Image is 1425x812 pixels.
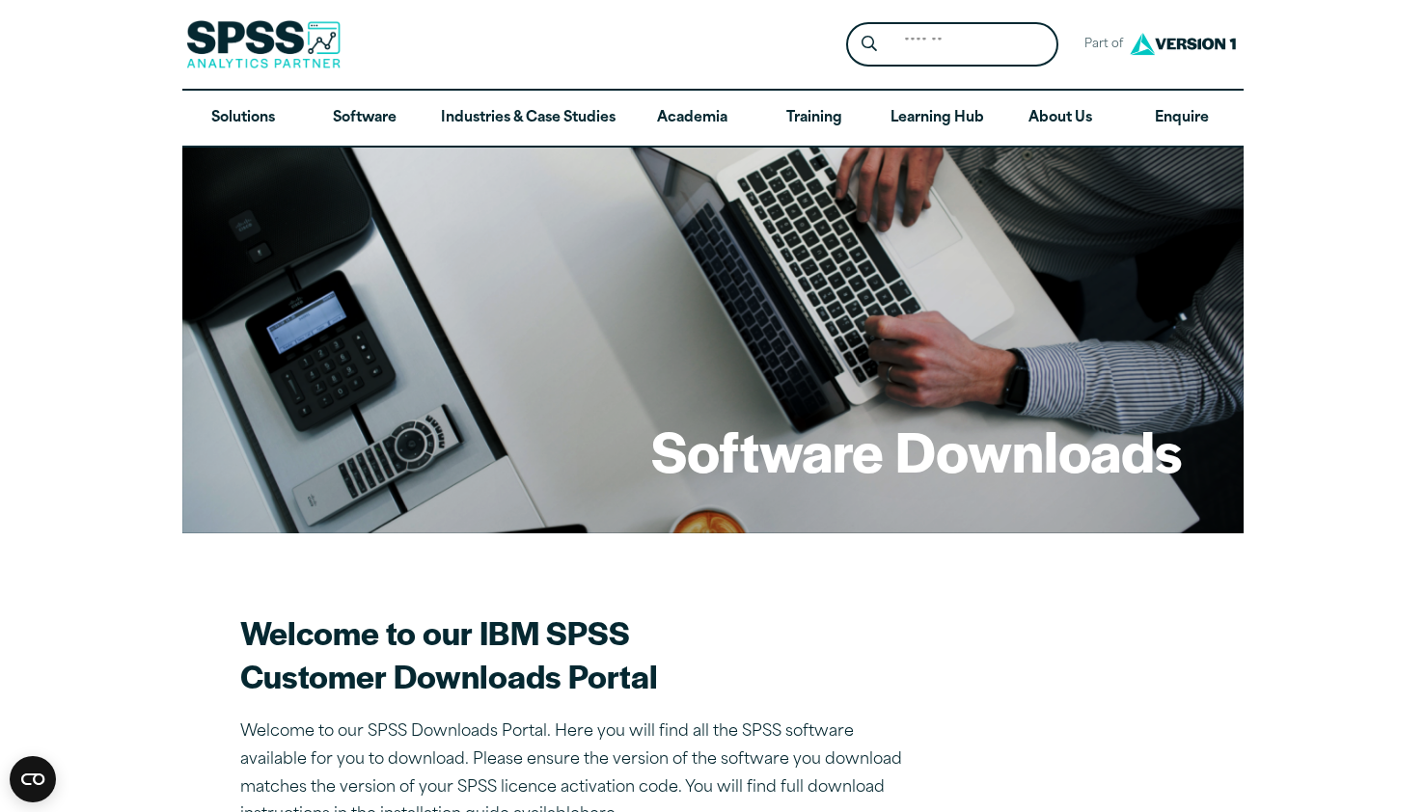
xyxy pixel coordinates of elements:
h2: Welcome to our IBM SPSS Customer Downloads Portal [240,610,916,697]
button: Open CMP widget [10,756,56,802]
a: Academia [631,91,753,147]
a: Industries & Case Studies [425,91,631,147]
a: About Us [1000,91,1121,147]
h1: Software Downloads [651,413,1182,488]
nav: Desktop version of site main menu [182,91,1244,147]
form: Site Header Search Form [846,22,1058,68]
span: Part of [1074,31,1125,59]
a: Software [304,91,425,147]
img: Version1 Logo [1125,26,1241,62]
img: SPSS Analytics Partner [186,20,341,68]
a: Solutions [182,91,304,147]
a: Learning Hub [875,91,1000,147]
button: Search magnifying glass icon [851,27,887,63]
a: Enquire [1121,91,1243,147]
svg: Search magnifying glass icon [862,36,877,52]
a: Training [753,91,874,147]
